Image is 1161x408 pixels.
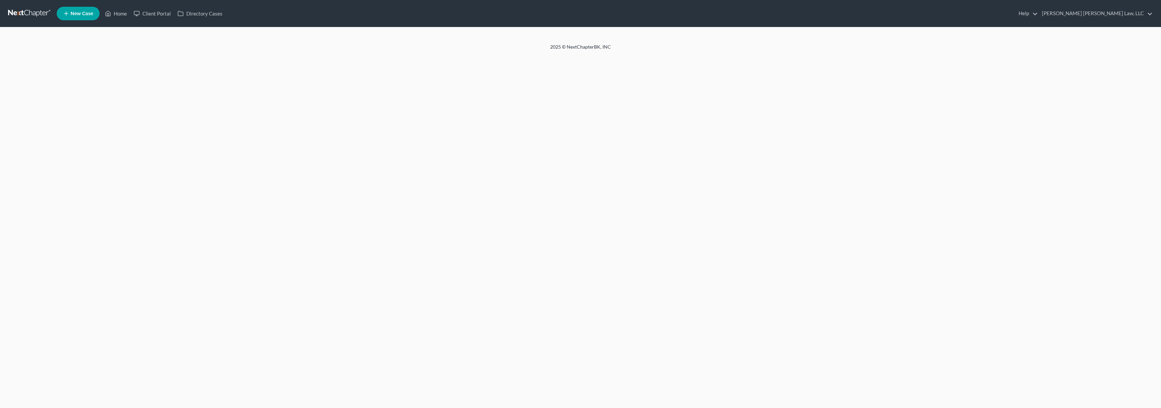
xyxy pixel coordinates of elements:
a: [PERSON_NAME] [PERSON_NAME] Law, LLC [1038,7,1153,20]
a: Client Portal [130,7,174,20]
a: Help [1015,7,1038,20]
new-legal-case-button: New Case [57,7,100,20]
a: Directory Cases [174,7,226,20]
a: Home [102,7,130,20]
div: 2025 © NextChapterBK, INC [388,44,773,56]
